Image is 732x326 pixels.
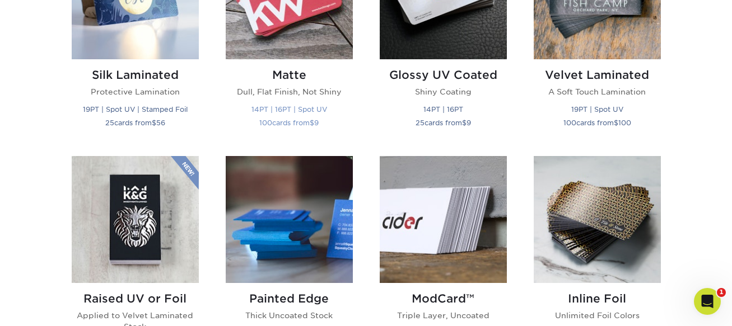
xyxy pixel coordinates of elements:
small: cards from [105,119,165,127]
small: cards from [259,119,319,127]
span: 9 [467,119,471,127]
h2: Painted Edge [226,292,353,305]
p: Thick Uncoated Stock [226,310,353,321]
span: 1 [717,288,726,297]
span: $ [310,119,314,127]
span: $ [152,119,156,127]
p: Dull, Flat Finish, Not Shiny [226,86,353,97]
h2: Matte [226,68,353,82]
span: $ [614,119,618,127]
p: Shiny Coating [380,86,507,97]
img: Inline Foil Business Cards [534,156,661,283]
small: 19PT | Spot UV | Stamped Foil [83,105,188,114]
span: 25 [416,119,425,127]
span: 9 [314,119,319,127]
span: 56 [156,119,165,127]
small: 14PT | 16PT | Spot UV [251,105,327,114]
span: 100 [563,119,576,127]
h2: Raised UV or Foil [72,292,199,305]
small: cards from [563,119,631,127]
span: 25 [105,119,114,127]
img: Painted Edge Business Cards [226,156,353,283]
p: A Soft Touch Lamination [534,86,661,97]
p: Triple Layer, Uncoated [380,310,507,321]
img: Raised UV or Foil Business Cards [72,156,199,283]
span: 100 [259,119,272,127]
p: Protective Lamination [72,86,199,97]
h2: Velvet Laminated [534,68,661,82]
h2: Glossy UV Coated [380,68,507,82]
h2: Silk Laminated [72,68,199,82]
h2: Inline Foil [534,292,661,305]
img: ModCard™ Business Cards [380,156,507,283]
iframe: Intercom live chat [694,288,721,315]
img: New Product [171,156,199,190]
small: 14PT | 16PT [423,105,463,114]
small: 19PT | Spot UV [571,105,623,114]
span: 100 [618,119,631,127]
span: $ [462,119,467,127]
h2: ModCard™ [380,292,507,305]
small: cards from [416,119,471,127]
p: Unlimited Foil Colors [534,310,661,321]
